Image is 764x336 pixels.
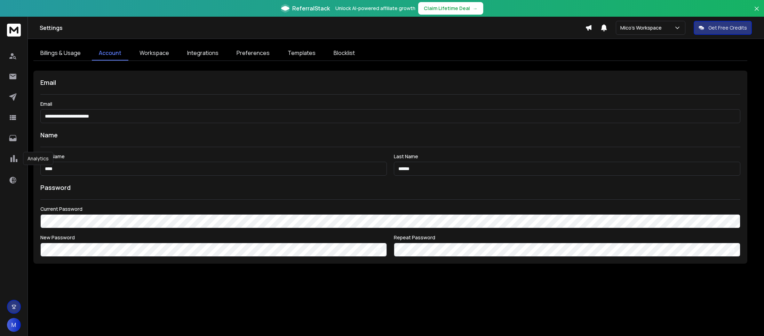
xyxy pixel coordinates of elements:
[40,154,387,159] label: First Name
[394,235,740,240] label: Repeat Password
[40,183,71,192] h1: Password
[473,5,478,12] span: →
[40,102,740,106] label: Email
[620,24,664,31] p: Mico's Workspace
[708,24,747,31] p: Get Free Credits
[23,152,53,165] div: Analytics
[40,130,740,140] h1: Name
[752,4,761,21] button: Close banner
[327,46,362,61] a: Blocklist
[230,46,277,61] a: Preferences
[40,78,740,87] h1: Email
[281,46,323,61] a: Templates
[292,4,330,13] span: ReferralStack
[418,2,483,15] button: Claim Lifetime Deal→
[40,24,585,32] h1: Settings
[335,5,415,12] p: Unlock AI-powered affiliate growth
[180,46,225,61] a: Integrations
[40,235,387,240] label: New Password
[92,46,128,61] a: Account
[133,46,176,61] a: Workspace
[394,154,740,159] label: Last Name
[7,318,21,332] button: M
[40,207,740,211] label: Current Password
[694,21,752,35] button: Get Free Credits
[33,46,88,61] a: Billings & Usage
